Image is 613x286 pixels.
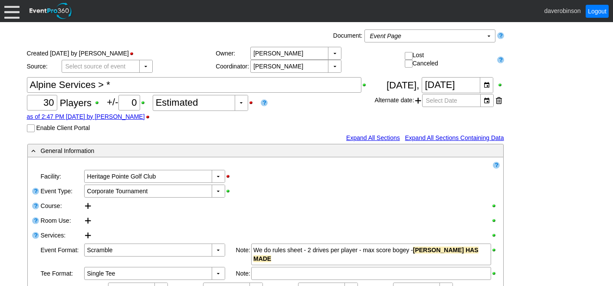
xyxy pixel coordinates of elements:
div: Note: [236,267,251,280]
div: General Information [30,146,466,156]
div: Facility: [40,169,83,184]
a: Logout [586,5,609,18]
div: Show Event Type when printing; click to hide Event Type when printing. [225,188,235,194]
div: Created [DATE] by [PERSON_NAME] [27,47,216,60]
span: Add another alternate date [415,94,421,107]
a: Expand All Sections [346,134,400,141]
div: Show Plus/Minus Count when printing; click to hide Plus/Minus Count when printing. [140,100,150,106]
div: Event Type: [40,184,83,198]
span: General Information [41,147,95,154]
div: Show Services when printing; click to hide Services when printing. [491,232,499,238]
div: Alternate date: [374,93,504,108]
a: as of 2:47 PM [DATE] by [PERSON_NAME] [27,113,145,120]
span: Select Date [424,94,459,107]
div: Course: [40,198,83,213]
div: Add course [84,199,92,212]
div: Show Room Use when printing; click to hide Room Use when printing. [491,218,499,224]
span: [DATE], [387,79,419,90]
div: Remove this date [496,94,502,107]
label: Enable Client Portal [36,124,90,131]
div: Show Event Format when printing; click to hide Event Format when printing. [491,247,499,253]
div: Hide Status Bar when printing; click to show Status Bar when printing. [129,51,139,57]
div: Hide Guest Count Stamp when printing; click to show Guest Count Stamp when printing. [145,114,155,120]
div: Owner: [216,50,250,57]
div: Add room [84,214,92,227]
div: Menu: Click or 'Crtl+M' to toggle menu open/close [4,3,20,19]
span: Select source of event [64,60,128,72]
span: +/- [107,97,152,107]
div: Show Event Title when printing; click to hide Event Title when printing. [361,82,371,88]
div: Show Tee Format when printing; click to hide Tee Format when printing. [491,270,499,276]
div: Add service [84,229,92,242]
div: Tee Format: [40,266,83,281]
div: Source: [27,63,62,70]
div: Lost Canceled [405,52,493,68]
div: Coordinator: [216,63,250,70]
div: Services: [40,228,83,243]
div: Document: [331,29,364,42]
div: Show Event Date when printing; click to hide Event Date when printing. [497,82,504,88]
div: Event Format: [40,243,83,266]
div: Show Guest Count when printing; click to hide Guest Count when printing. [94,100,104,106]
span: daverobinson [544,7,580,14]
div: Show Course when printing; click to hide Course when printing. [491,203,499,209]
div: We do rules sheet - 2 drives per player - max score bogey - [253,246,489,263]
a: Expand All Sections Containing Data [405,134,504,141]
span: Players [60,97,92,108]
div: Hide Guest Count Status when printing; click to show Guest Count Status when printing. [248,100,258,106]
div: Hide Facility when printing; click to show Facility when printing. [225,173,235,179]
div: Room Use: [40,213,83,228]
i: Event Page [370,32,401,39]
img: EventPro360 [28,1,73,21]
div: Note: [236,244,251,265]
